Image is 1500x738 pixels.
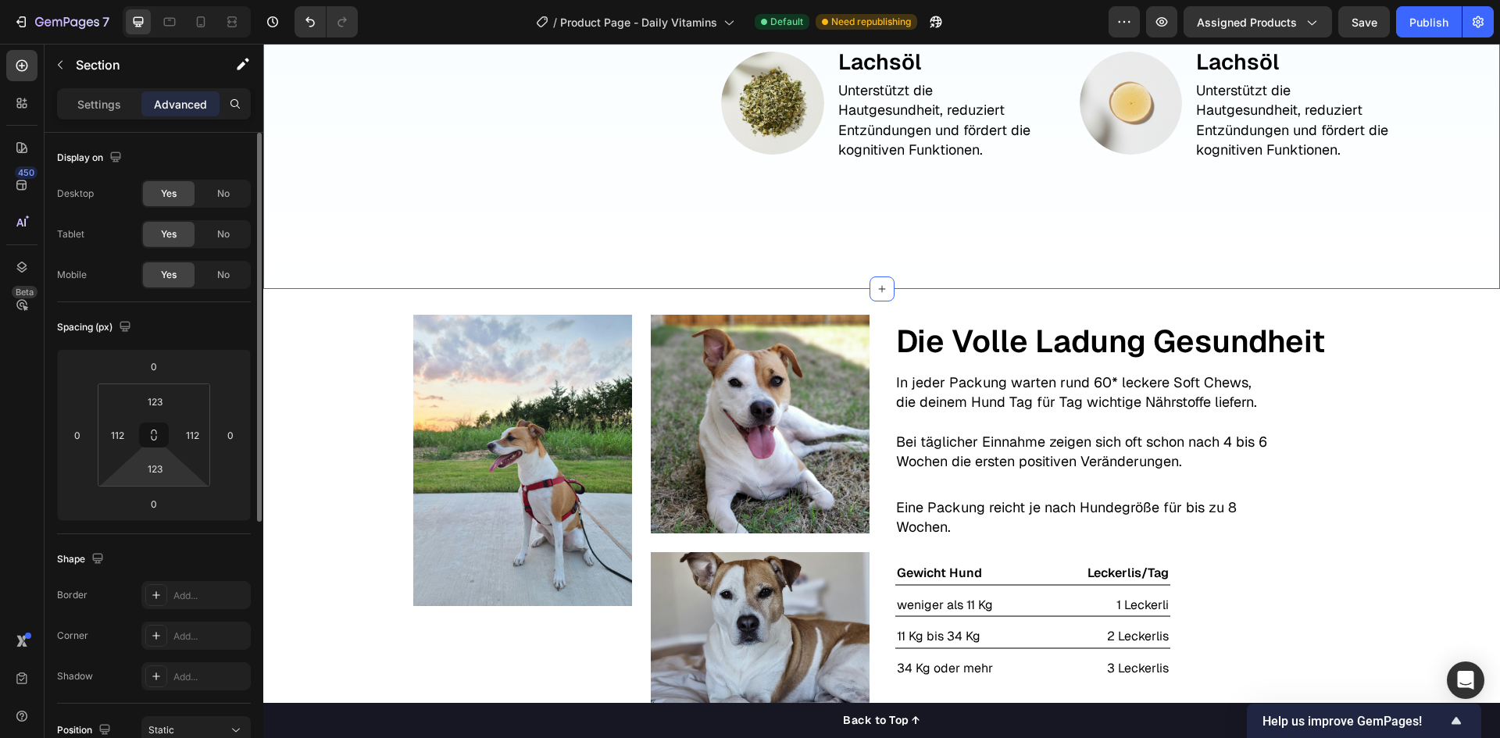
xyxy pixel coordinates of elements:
[580,668,657,685] div: Back to Top ↑
[1396,6,1462,37] button: Publish
[560,14,717,30] span: Product Page - Daily Vitamins
[105,423,129,447] input: 5xl
[634,616,762,633] p: 34 Kg oder mehr
[387,271,606,490] img: gempages_584137912023515914-e496dda5-0985-4a09-bf35-88f870943d2c.jpg
[831,15,911,29] span: Need republishing
[161,187,177,201] span: Yes
[173,670,247,684] div: Add...
[219,423,242,447] input: 0
[15,166,37,179] div: 450
[57,549,107,570] div: Shape
[57,588,87,602] div: Border
[634,521,762,538] p: Gewicht Hund
[1447,661,1484,699] div: Open Intercom Messenger
[1262,711,1466,730] button: Show survey - Help us improve GemPages!
[263,44,1500,738] iframe: Design area
[634,584,762,601] p: 11 Kg bis 34 Kg
[770,15,803,29] span: Default
[161,227,177,241] span: Yes
[1262,714,1447,729] span: Help us improve GemPages!
[1352,16,1377,29] span: Save
[217,227,230,241] span: No
[633,454,1020,493] p: Eine Packung reicht je nach Hundegröße für bis zu 8 Wochen.
[1184,6,1332,37] button: Assigned Products
[77,96,121,112] p: Settings
[138,492,170,515] input: 0
[1197,14,1297,30] span: Assigned Products
[180,423,204,447] input: 5xl
[633,329,1005,368] p: In jeder Packung warten rund 60* leckere Soft Chews, die deinem Hund Tag für Tag wichtige Nährsto...
[633,388,1005,427] p: Bei täglicher Einnahme zeigen sich oft schon nach 4 bis 6 Wochen die ersten positiven Veränderungen.
[553,14,557,30] span: /
[777,521,905,538] p: Leckerlis/Tag
[161,268,177,282] span: Yes
[57,669,93,683] div: Shadow
[173,589,247,603] div: Add...
[633,276,1086,319] p: Die Volle Ladung Gesundheit
[1338,6,1390,37] button: Save
[139,457,170,480] input: 123px
[777,584,905,601] p: 2 Leckerlis
[777,616,905,633] p: 3 Leckerlis
[217,187,230,201] span: No
[634,553,762,570] p: weniger als 11 Kg
[76,55,204,74] p: Section
[1409,14,1448,30] div: Publish
[173,629,247,644] div: Add...
[57,317,134,338] div: Spacing (px)
[12,286,37,298] div: Beta
[57,148,125,169] div: Display on
[57,629,88,643] div: Corner
[57,187,94,201] div: Desktop
[102,12,109,31] p: 7
[217,268,230,282] span: No
[139,390,170,413] input: 123px
[66,423,89,447] input: 0
[57,227,84,241] div: Tablet
[138,355,170,378] input: 0
[6,6,116,37] button: 7
[148,724,174,736] span: Static
[295,6,358,37] div: Undo/Redo
[777,553,905,570] p: 1 Leckerli
[154,96,207,112] p: Advanced
[57,268,87,282] div: Mobile
[387,508,606,672] img: gempages_584137912023515914-387b608f-9687-4393-9bfa-ae4923edca3c.jpg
